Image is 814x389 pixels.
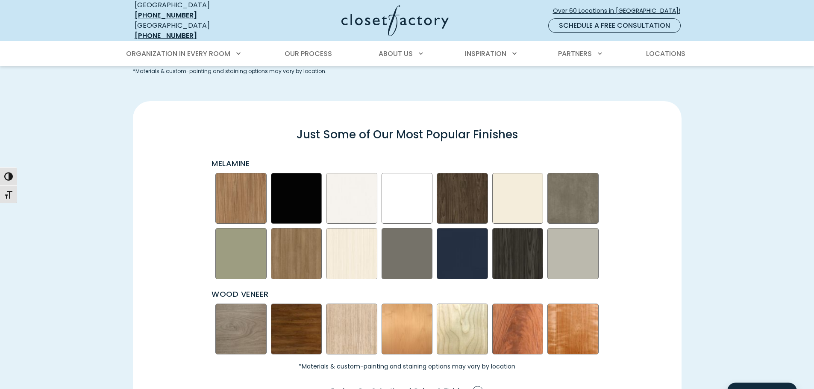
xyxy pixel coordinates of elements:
[271,304,322,355] img: Walnut- Stained
[382,173,433,224] img: White
[133,69,682,74] span: *Materials & custom-painting and staining options may vary by location.
[215,304,267,355] img: Walnut
[135,10,197,20] a: [PHONE_NUMBER]
[326,304,377,355] img: Rift Cut Oak
[212,288,605,300] p: Wood Veneer
[140,122,675,147] h3: Just Some of Our Most Popular Finishes
[135,20,259,41] div: [GEOGRAPHIC_DATA]
[271,228,322,279] img: Fashionista
[558,49,592,58] span: Partners
[271,173,322,224] img: Black
[285,49,332,58] span: Our Process
[326,173,377,224] img: Latitude North
[492,173,544,224] img: Almond
[135,31,197,41] a: [PHONE_NUMBER]
[382,304,433,355] img: Alder
[126,49,230,58] span: Organization in Every Room
[553,6,687,15] span: Over 60 Locations in [GEOGRAPHIC_DATA]!
[437,304,488,355] img: Maple
[547,173,599,224] img: Urban Vibe
[547,228,599,279] img: Dove Grey
[120,42,694,66] nav: Primary Menu
[215,228,267,279] img: Sage
[437,173,488,224] img: Tete-a-Tete
[382,228,433,279] img: Evening Star
[552,3,688,18] a: Over 60 Locations in [GEOGRAPHIC_DATA]!
[379,49,413,58] span: About Us
[437,228,488,279] img: Blue - High Gloss
[646,49,685,58] span: Locations
[341,5,449,36] img: Closet Factory Logo
[209,363,605,369] small: *Materials & custom-painting and staining options may vary by location
[492,304,544,355] img: African Mahogany
[465,49,506,58] span: Inspiration
[215,173,267,224] img: Nutmeg
[548,18,681,33] a: Schedule a Free Consultation
[547,304,599,355] img: Cherry - Stained
[492,228,544,279] img: Black Tie
[212,158,605,169] p: Melamine
[326,228,377,279] img: White Chocolate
